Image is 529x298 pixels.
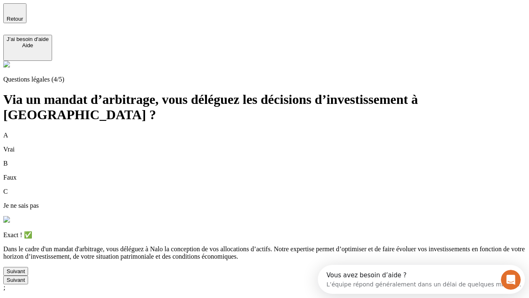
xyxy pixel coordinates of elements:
[3,188,526,195] p: C
[7,16,23,22] span: Retour
[7,42,49,48] div: Aide
[7,36,49,42] div: J’ai besoin d'aide
[3,3,26,23] button: Retour
[3,61,10,67] img: alexis.png
[3,132,526,139] p: A
[3,35,52,61] button: J’ai besoin d'aideAide
[3,76,526,83] p: Questions légales (4/5)
[7,277,25,283] div: Suivant
[3,267,28,276] button: Suivant
[501,270,521,290] iframe: Intercom live chat
[3,276,28,284] button: Suivant
[318,265,525,294] iframe: Intercom live chat discovery launcher
[3,3,228,26] div: Ouvrir le Messenger Intercom
[3,284,526,291] div: ;
[3,174,526,181] p: Faux
[3,216,10,223] img: alexis.png
[3,160,526,167] p: B
[9,7,203,14] div: Vous avez besoin d’aide ?
[3,146,526,153] p: Vrai
[3,92,526,123] h1: Via un mandat d’arbitrage, vous déléguez les décisions d’investissement à [GEOGRAPHIC_DATA] ?
[3,231,526,239] p: Exact ! ✅
[3,245,526,260] p: Dans le cadre d'un mandat d'arbitrage, vous déléguez à Nalo la conception de vos allocations d’ac...
[7,268,25,274] div: Suivant
[9,14,203,22] div: L’équipe répond généralement dans un délai de quelques minutes.
[3,202,526,209] p: Je ne sais pas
